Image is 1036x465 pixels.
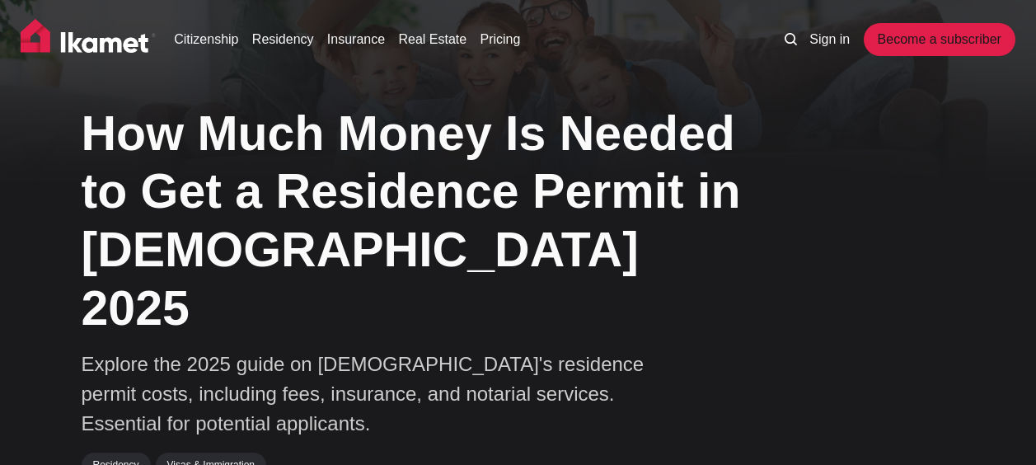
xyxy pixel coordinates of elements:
[864,23,1015,56] a: Become a subscriber
[327,30,385,49] a: Insurance
[82,105,741,338] h1: How Much Money Is Needed to Get a Residence Permit in [DEMOGRAPHIC_DATA] 2025
[480,30,521,49] a: Pricing
[398,30,466,49] a: Real Estate
[252,30,314,49] a: Residency
[21,19,156,60] img: Ikamet home
[174,30,238,49] a: Citizenship
[809,30,850,49] a: Sign in
[82,350,659,439] p: Explore the 2025 guide on [DEMOGRAPHIC_DATA]'s residence permit costs, including fees, insurance,...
